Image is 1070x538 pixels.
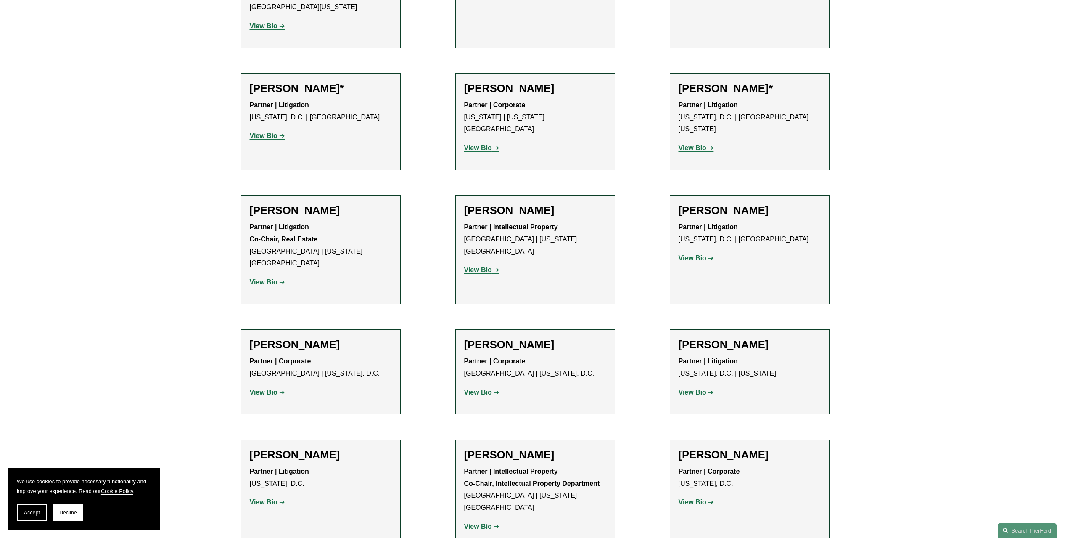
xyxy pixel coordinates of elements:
h2: [PERSON_NAME] [679,338,821,351]
a: Search this site [998,523,1057,538]
a: View Bio [250,22,285,29]
h2: [PERSON_NAME] [250,448,392,461]
h2: [PERSON_NAME] [250,204,392,217]
p: [US_STATE], D.C. | [GEOGRAPHIC_DATA] [250,99,392,124]
a: View Bio [679,144,714,151]
strong: Partner | Corporate [464,358,526,365]
h2: [PERSON_NAME] [464,204,606,217]
a: View Bio [250,389,285,396]
h2: [PERSON_NAME]* [679,82,821,95]
h2: [PERSON_NAME] [679,204,821,217]
p: [US_STATE], D.C. | [US_STATE] [679,355,821,380]
p: [US_STATE], D.C. | [GEOGRAPHIC_DATA][US_STATE] [679,99,821,135]
strong: View Bio [250,22,277,29]
a: View Bio [464,389,499,396]
a: View Bio [464,523,499,530]
p: [GEOGRAPHIC_DATA] | [US_STATE], D.C. [464,355,606,380]
strong: View Bio [250,498,277,506]
a: View Bio [464,266,499,273]
strong: View Bio [679,254,706,262]
p: [US_STATE], D.C. [250,466,392,490]
h2: [PERSON_NAME] [679,448,821,461]
a: View Bio [250,132,285,139]
p: [GEOGRAPHIC_DATA] | [US_STATE][GEOGRAPHIC_DATA] [464,221,606,257]
span: Decline [59,510,77,516]
p: [US_STATE], D.C. [679,466,821,490]
strong: Partner | Litigation [679,101,738,109]
h2: [PERSON_NAME] [250,338,392,351]
a: View Bio [679,254,714,262]
section: Cookie banner [8,468,160,530]
p: [US_STATE] | [US_STATE][GEOGRAPHIC_DATA] [464,99,606,135]
strong: View Bio [464,266,492,273]
p: We use cookies to provide necessary functionality and improve your experience. Read our . [17,477,151,496]
button: Accept [17,504,47,521]
strong: Partner | Corporate [464,101,526,109]
p: [GEOGRAPHIC_DATA] | [US_STATE], D.C. [250,355,392,380]
strong: View Bio [250,278,277,286]
p: [GEOGRAPHIC_DATA] | [US_STATE][GEOGRAPHIC_DATA] [250,221,392,270]
strong: View Bio [464,144,492,151]
h2: [PERSON_NAME]* [250,82,392,95]
strong: Partner | Intellectual Property Co-Chair, Intellectual Property Department [464,468,600,487]
p: [US_STATE], D.C. | [GEOGRAPHIC_DATA] [679,221,821,246]
a: View Bio [464,144,499,151]
strong: Partner | Litigation [250,101,309,109]
strong: View Bio [464,523,492,530]
p: [GEOGRAPHIC_DATA] | [US_STATE][GEOGRAPHIC_DATA] [464,466,606,514]
a: View Bio [679,498,714,506]
h2: [PERSON_NAME] [464,448,606,461]
strong: View Bio [679,498,706,506]
a: Cookie Policy [101,488,133,494]
strong: View Bio [679,144,706,151]
strong: View Bio [250,132,277,139]
strong: View Bio [679,389,706,396]
h2: [PERSON_NAME] [464,338,606,351]
a: View Bio [250,498,285,506]
strong: Partner | Intellectual Property [464,223,558,231]
strong: Partner | Litigation [679,223,738,231]
h2: [PERSON_NAME] [464,82,606,95]
a: View Bio [679,389,714,396]
strong: Partner | Litigation Co-Chair, Real Estate [250,223,318,243]
strong: Partner | Corporate [679,468,740,475]
span: Accept [24,510,40,516]
strong: Partner | Corporate [250,358,311,365]
a: View Bio [250,278,285,286]
strong: Partner | Litigation [250,468,309,475]
button: Decline [53,504,83,521]
strong: View Bio [250,389,277,396]
strong: View Bio [464,389,492,396]
strong: Partner | Litigation [679,358,738,365]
